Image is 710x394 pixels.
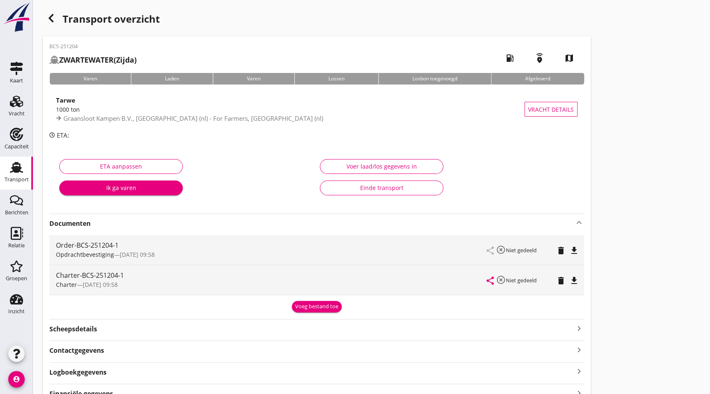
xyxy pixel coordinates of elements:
small: Niet gedeeld [506,246,537,254]
small: Niet gedeeld [506,277,537,284]
i: share [485,276,495,286]
div: Losbon toegevoegd [378,73,491,84]
div: Varen [49,73,131,84]
div: Afgeleverd [491,73,584,84]
p: BCS-251204 [49,43,137,50]
span: Opdrachtbevestiging [56,251,114,258]
div: Lossen [294,73,378,84]
div: Berichten [5,210,28,215]
i: keyboard_arrow_right [574,344,584,355]
a: Tarwe1000 tonGraansloot Kampen B.V., [GEOGRAPHIC_DATA] (nl) - For Farmers, [GEOGRAPHIC_DATA] (nl)... [49,91,584,127]
div: — [56,250,487,259]
div: Kaart [10,78,23,83]
strong: ZWARTEWATER [59,55,114,65]
strong: Tarwe [56,96,75,104]
i: delete [556,276,566,286]
strong: Logboekgegevens [49,368,107,377]
span: Charter [56,281,77,288]
div: ETA aanpassen [66,162,176,171]
i: highlight_off [496,245,506,255]
button: Ik ga varen [59,181,183,195]
i: local_gas_station [498,47,521,70]
div: Einde transport [327,183,436,192]
i: keyboard_arrow_right [574,323,584,334]
i: file_download [569,276,579,286]
span: Vracht details [528,105,574,114]
div: Capaciteit [5,144,29,149]
strong: Documenten [49,219,574,228]
div: Relatie [8,243,25,248]
h2: (Zijda) [49,54,137,66]
div: Charter-BCS-251204-1 [56,270,487,280]
div: 1000 ton [56,105,524,114]
i: map [558,47,581,70]
i: delete [556,246,566,256]
div: Vracht [9,111,25,116]
h1: Transport overzicht [43,10,591,36]
span: [DATE] 09:58 [83,281,118,288]
div: Varen [213,73,294,84]
div: Voer laad/los gegevens in [327,162,436,171]
div: Laden [131,73,213,84]
img: logo-small.a267ee39.svg [2,2,31,33]
span: Graansloot Kampen B.V., [GEOGRAPHIC_DATA] (nl) - For Farmers, [GEOGRAPHIC_DATA] (nl) [63,114,323,122]
i: highlight_off [496,275,506,285]
i: file_download [569,246,579,256]
i: account_circle [8,371,25,387]
div: Inzicht [8,309,25,314]
div: Order-BCS-251204-1 [56,240,487,250]
button: Vracht details [524,102,577,117]
button: Voeg bestand toe [292,301,342,312]
button: ETA aanpassen [59,159,183,174]
div: Voeg bestand toe [295,303,338,311]
button: Einde transport [320,181,443,195]
button: Voer laad/los gegevens in [320,159,443,174]
i: keyboard_arrow_right [574,366,584,377]
span: [DATE] 09:58 [120,251,155,258]
div: — [56,280,487,289]
div: Transport [5,177,29,182]
i: keyboard_arrow_up [574,218,584,227]
i: emergency_share [528,47,551,70]
div: Ik ga varen [66,183,176,192]
div: Groepen [6,276,27,281]
strong: Scheepsdetails [49,324,97,334]
span: ETA: [57,131,69,139]
strong: Contactgegevens [49,346,104,355]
